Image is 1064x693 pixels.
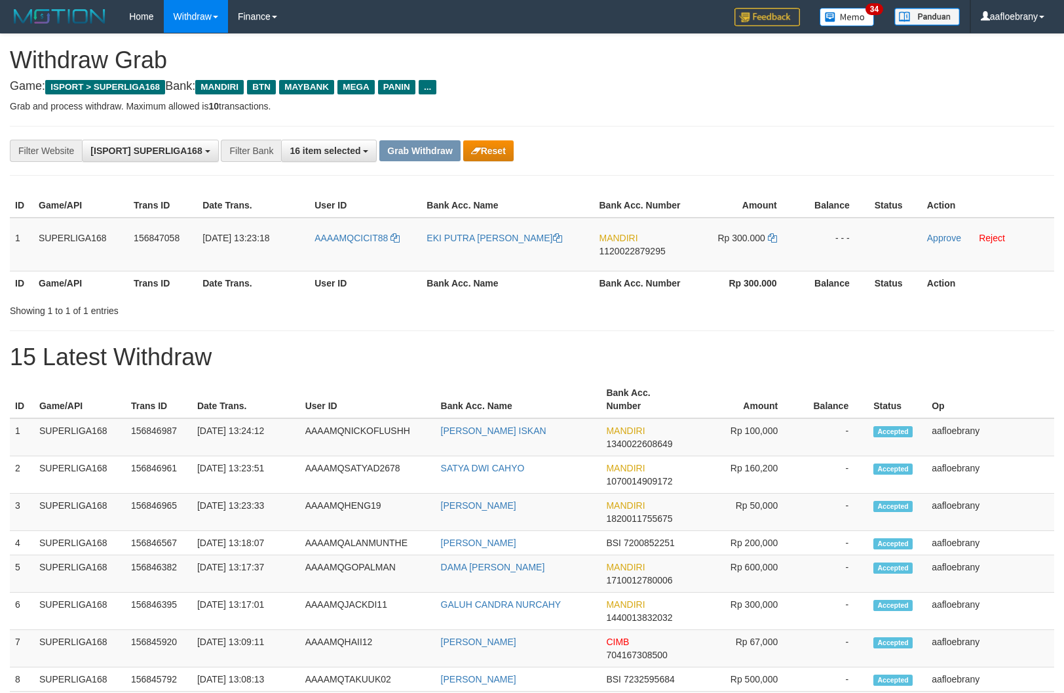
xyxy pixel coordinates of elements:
td: [DATE] 13:24:12 [192,418,300,456]
th: User ID [309,193,421,218]
th: Action [922,193,1054,218]
span: MANDIRI [599,233,638,243]
span: [DATE] 13:23:18 [202,233,269,243]
th: Amount [687,193,797,218]
td: 2 [10,456,34,494]
a: SATYA DWI CAHYO [441,463,525,473]
td: Rp 67,000 [691,630,797,667]
span: Accepted [873,637,913,648]
a: [PERSON_NAME] ISKAN [441,426,546,436]
td: - [797,593,868,630]
td: AAAAMQTAKUUK02 [300,667,436,692]
td: 156846965 [126,494,192,531]
td: 7 [10,630,34,667]
th: Balance [797,193,869,218]
td: [DATE] 13:17:37 [192,555,300,593]
button: Grab Withdraw [379,140,460,161]
th: Balance [797,381,868,418]
td: - [797,456,868,494]
th: Balance [797,271,869,295]
span: Copy 1440013832032 to clipboard [606,612,672,623]
td: [DATE] 13:18:07 [192,531,300,555]
button: [ISPORT] SUPERLIGA168 [82,140,218,162]
td: [DATE] 13:17:01 [192,593,300,630]
span: 16 item selected [290,146,360,156]
td: 1 [10,218,33,271]
span: MANDIRI [606,562,645,572]
span: Copy 1340022608649 to clipboard [606,439,672,449]
span: ISPORT > SUPERLIGA168 [45,80,165,94]
span: Accepted [873,600,913,611]
div: Filter Bank [221,140,281,162]
span: Copy 7200852251 to clipboard [624,538,675,548]
th: ID [10,381,34,418]
td: 3 [10,494,34,531]
td: - [797,531,868,555]
th: Bank Acc. Name [436,381,601,418]
td: 156846961 [126,456,192,494]
p: Grab and process withdraw. Maximum allowed is transactions. [10,100,1054,113]
img: panduan.png [894,8,960,26]
th: Bank Acc. Number [601,381,691,418]
th: Amount [691,381,797,418]
a: [PERSON_NAME] [441,538,516,548]
span: Rp 300.000 [717,233,765,243]
span: Copy 1710012780006 to clipboard [606,575,672,585]
span: MANDIRI [606,599,645,610]
td: 6 [10,593,34,630]
span: MANDIRI [195,80,244,94]
td: AAAAMQSATYAD2678 [300,456,436,494]
td: - [797,494,868,531]
th: ID [10,271,33,295]
span: Accepted [873,501,913,512]
span: BSI [606,674,621,684]
a: GALUH CANDRA NURCAHY [441,599,561,610]
img: MOTION_logo.png [10,7,109,26]
span: [ISPORT] SUPERLIGA168 [90,146,202,156]
td: [DATE] 13:08:13 [192,667,300,692]
span: 34 [865,3,883,15]
a: [PERSON_NAME] [441,637,516,647]
button: 16 item selected [281,140,377,162]
td: SUPERLIGA168 [34,418,126,456]
td: Rp 160,200 [691,456,797,494]
span: Accepted [873,464,913,475]
th: User ID [300,381,436,418]
th: Date Trans. [197,271,309,295]
th: Rp 300.000 [687,271,797,295]
strong: 10 [208,101,219,111]
span: AAAAMQCICIT88 [314,233,388,243]
a: EKI PUTRA [PERSON_NAME] [427,233,561,243]
td: AAAAMQALANMUNTHE [300,531,436,555]
span: Copy 1820011755675 to clipboard [606,513,672,524]
td: [DATE] 13:23:33 [192,494,300,531]
td: SUPERLIGA168 [34,456,126,494]
th: Game/API [34,381,126,418]
td: [DATE] 13:23:51 [192,456,300,494]
span: Accepted [873,426,913,437]
td: - [797,418,868,456]
td: SUPERLIGA168 [34,531,126,555]
th: Date Trans. [192,381,300,418]
th: Op [926,381,1054,418]
td: Rp 600,000 [691,555,797,593]
td: aafloebrany [926,456,1054,494]
th: Status [869,193,922,218]
th: Status [868,381,926,418]
th: Trans ID [126,381,192,418]
h4: Game: Bank: [10,80,1054,93]
span: CIMB [606,637,629,647]
span: Copy 1070014909172 to clipboard [606,476,672,486]
div: Filter Website [10,140,82,162]
span: MANDIRI [606,500,645,511]
td: 156846567 [126,531,192,555]
td: SUPERLIGA168 [34,630,126,667]
th: Bank Acc. Name [421,193,594,218]
th: Status [869,271,922,295]
img: Feedback.jpg [734,8,800,26]
h1: Withdraw Grab [10,47,1054,73]
th: Action [922,271,1054,295]
td: 8 [10,667,34,692]
td: - [797,555,868,593]
td: Rp 200,000 [691,531,797,555]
